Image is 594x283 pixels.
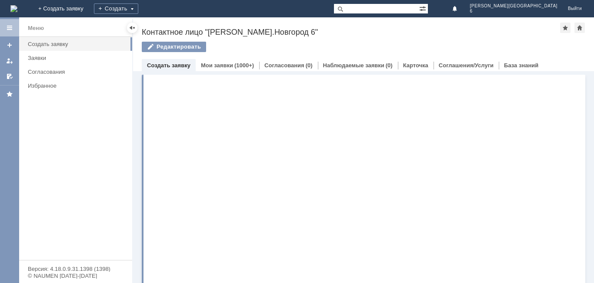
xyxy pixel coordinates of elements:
[28,55,127,61] div: Заявки
[24,65,130,79] a: Согласования
[323,62,384,69] a: Наблюдаемые заявки
[142,28,560,36] div: Контактное лицо "[PERSON_NAME].Новгород 6"
[28,23,44,33] div: Меню
[504,62,538,69] a: База знаний
[264,62,304,69] a: Согласования
[306,62,313,69] div: (0)
[127,23,137,33] div: Скрыть меню
[147,62,190,69] a: Создать заявку
[386,62,393,69] div: (0)
[574,23,585,33] div: Сделать домашней страницей
[10,5,17,12] img: logo
[470,9,557,14] span: 6
[419,4,428,12] span: Расширенный поиск
[10,5,17,12] a: Перейти на домашнюю страницу
[234,62,254,69] div: (1000+)
[24,37,130,51] a: Создать заявку
[28,41,127,47] div: Создать заявку
[94,3,138,14] div: Создать
[560,23,571,33] div: Добавить в избранное
[28,69,127,75] div: Согласования
[28,273,123,279] div: © NAUMEN [DATE]-[DATE]
[3,69,17,83] a: Мои согласования
[24,51,130,65] a: Заявки
[439,62,494,69] a: Соглашения/Услуги
[3,38,17,52] a: Создать заявку
[201,62,233,69] a: Мои заявки
[28,82,117,89] div: Избранное
[470,3,557,9] span: [PERSON_NAME][GEOGRAPHIC_DATA]
[28,266,123,272] div: Версия: 4.18.0.9.31.1398 (1398)
[3,54,17,68] a: Мои заявки
[403,62,428,69] a: Карточка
